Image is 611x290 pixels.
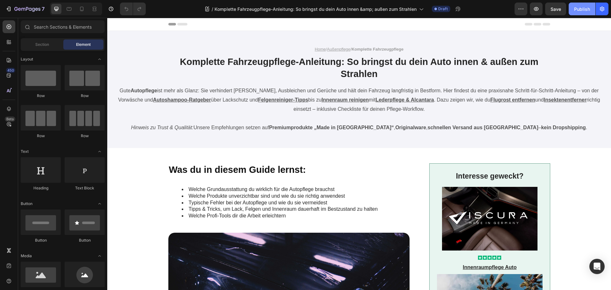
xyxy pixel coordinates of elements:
[74,168,302,175] li: Welche Grundausstattung du wirklich für die Autopflege brauchst
[42,5,45,13] p: 7
[21,253,32,259] span: Media
[330,169,435,233] img: gempages_556740947103187724-f9a9ee19-57b3-412a-b684-69554ddd50f4.webp
[3,3,47,15] button: 7
[21,201,32,207] span: Button
[65,93,105,99] div: Row
[74,175,302,182] li: Welche Produkte unverzichtbar sind und wie du sie richtig anwendest
[21,56,33,62] span: Layout
[65,133,105,139] div: Row
[21,237,61,243] div: Button
[95,146,105,157] span: Toggle open
[35,42,49,47] span: Section
[214,79,261,85] a: Innenraum reinigen
[438,6,448,12] span: Draft
[212,6,213,12] span: /
[107,18,611,290] iframe: Design area
[244,29,296,34] strong: Komplette Fahrzeugpflege
[589,259,605,274] div: Open Intercom Messenger
[434,107,478,112] strong: kein Dropshipping
[151,79,201,85] a: Felgenreiniger‑Tipps
[220,29,243,34] a: Außenpflege
[383,79,428,85] a: Flugrost entfernen
[5,117,15,122] div: Beta
[162,107,286,112] strong: Premiumprodukte „Made in [GEOGRAPHIC_DATA]“
[214,6,417,12] span: Komplette Fahrzeugpflege-Anleitung: So bringst du dein Auto innen &amp; außen zum Strahlen
[95,251,105,261] span: Toggle open
[74,195,302,202] li: Welche Profi-Tools dir die Arbeit erleichtern
[21,20,105,33] input: Search Sections & Elements
[95,54,105,64] span: Toggle open
[21,93,61,99] div: Row
[545,3,566,15] button: Save
[21,133,61,139] div: Row
[268,79,327,85] a: Lederpflege & Alcantara
[24,107,86,112] i: Hinweis zu Trust & Qualität:
[74,182,302,188] li: Typische Fehler bei der Autopflege und wie du sie vermeidest
[7,96,497,115] p: Unsere Empfehlungen setzen auf , , – .
[551,6,561,12] span: Save
[65,237,105,243] div: Button
[437,79,479,85] a: Insektenentferner
[320,107,431,112] strong: schnellen Versand aus [GEOGRAPHIC_DATA]
[6,68,15,73] div: 450
[76,42,91,47] span: Element
[65,185,105,191] div: Text Block
[574,6,590,12] div: Publish
[46,79,104,85] a: Autoshampoo‑Ratgeber
[7,68,497,96] p: Gute ist mehr als Glanz: Sie verhindert [PERSON_NAME], Ausbleichen und Gerüche und hält dein Fahr...
[288,107,319,112] strong: Originalware
[95,199,105,209] span: Toggle open
[73,39,431,61] strong: Komplette Fahrzeugpflege-Anleitung: So bringst du dein Auto innen & außen zum Strahlen
[62,147,199,157] strong: Was du in diesem Guide lernst:
[23,70,50,75] strong: Autopflege
[21,149,29,154] span: Text
[21,185,61,191] div: Heading
[355,247,409,252] a: Innenraumpflege Auto
[207,29,219,34] a: Home
[120,3,146,15] div: Undo/Redo
[74,188,302,195] li: Tipps & Tricks, um Lack, Felgen und Innenraum dauerhaft im Bestzustand zu halten
[330,154,434,163] p: Interesse geweckt?
[569,3,595,15] button: Publish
